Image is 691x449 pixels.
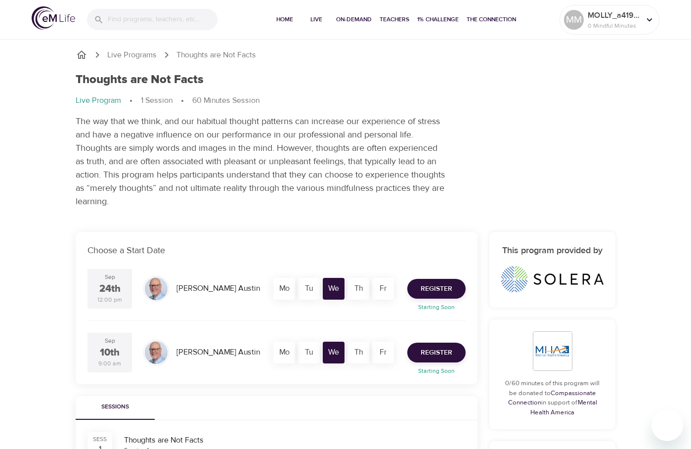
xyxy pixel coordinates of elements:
[98,359,121,368] div: 9:00 am
[588,21,640,30] p: 0 Mindful Minutes
[273,278,295,300] div: Mo
[87,244,466,257] p: Choose a Start Date
[347,342,369,363] div: Th
[76,115,446,208] p: The way that we think, and our habitual thought patterns can increase our experience of stress an...
[76,49,615,61] nav: breadcrumb
[407,343,466,362] button: Register
[421,347,452,359] span: Register
[108,9,217,30] input: Find programs, teachers, etc...
[76,95,121,106] p: Live Program
[564,10,584,30] div: MM
[124,435,466,446] div: Thoughts are Not Facts
[347,278,369,300] div: Th
[176,49,256,61] p: Thoughts are Not Facts
[421,283,452,295] span: Register
[530,399,597,416] a: Mental Health America
[93,435,107,444] div: SESS
[401,366,472,375] p: Starting Soon
[173,343,264,362] div: [PERSON_NAME] Austin
[508,389,596,407] a: Compassionate Connection
[323,342,345,363] div: We
[588,9,640,21] p: MOLLY_a41945
[298,278,320,300] div: Tu
[417,14,459,25] span: 1% Challenge
[105,337,115,345] div: Sep
[407,279,466,299] button: Register
[99,282,121,296] div: 24th
[192,95,259,106] p: 60 Minutes Session
[304,14,328,25] span: Live
[273,342,295,363] div: Mo
[323,278,345,300] div: We
[501,244,604,258] h6: This program provided by
[107,49,157,61] a: Live Programs
[76,95,615,107] nav: breadcrumb
[173,279,264,298] div: [PERSON_NAME] Austin
[273,14,297,25] span: Home
[105,273,115,281] div: Sep
[501,379,604,417] p: 0/60 minutes of this program will be donated to in support of
[372,278,394,300] div: Fr
[298,342,320,363] div: Tu
[32,6,75,30] img: logo
[501,266,604,293] img: Solera%20logo_horz_full%20color_2020.png
[372,342,394,363] div: Fr
[336,14,372,25] span: On-Demand
[82,402,149,412] span: Sessions
[380,14,409,25] span: Teachers
[141,95,173,106] p: 1 Session
[401,303,472,312] p: Starting Soon
[651,409,683,441] iframe: Button to launch messaging window
[100,346,120,360] div: 10th
[76,73,204,87] h1: Thoughts are Not Facts
[467,14,516,25] span: The Connection
[97,296,122,304] div: 12:00 pm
